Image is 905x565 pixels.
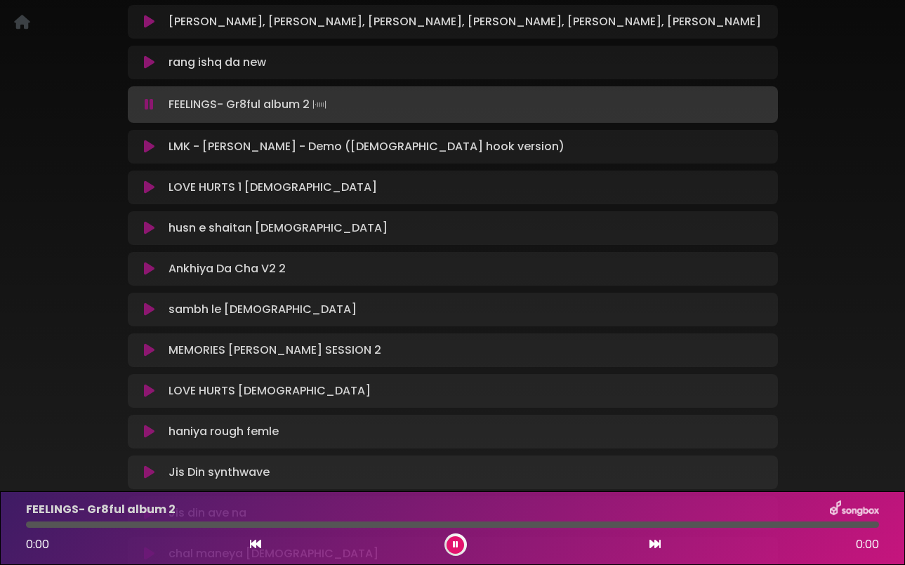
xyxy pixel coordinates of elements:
p: LMK - [PERSON_NAME] - Demo ([DEMOGRAPHIC_DATA] hook version) [169,138,564,155]
span: 0:00 [26,536,49,552]
span: 0:00 [856,536,879,553]
p: Jis Din synthwave [169,464,270,481]
p: rang ishq da new [169,54,266,71]
img: waveform4.gif [310,95,329,114]
img: songbox-logo-white.png [830,500,879,519]
p: haniya rough femle [169,423,279,440]
p: LOVE HURTS [DEMOGRAPHIC_DATA] [169,383,371,399]
p: LOVE HURTS 1 [DEMOGRAPHIC_DATA] [169,179,377,196]
p: FEELINGS- Gr8ful album 2 [169,95,329,114]
p: FEELINGS- Gr8ful album 2 [26,501,176,518]
p: MEMORIES [PERSON_NAME] SESSION 2 [169,342,381,359]
p: [PERSON_NAME], [PERSON_NAME], [PERSON_NAME], [PERSON_NAME], [PERSON_NAME], [PERSON_NAME] [169,13,761,30]
p: Ankhiya Da Cha V2 2 [169,260,286,277]
p: husn e shaitan [DEMOGRAPHIC_DATA] [169,220,388,237]
p: sambh le [DEMOGRAPHIC_DATA] [169,301,357,318]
